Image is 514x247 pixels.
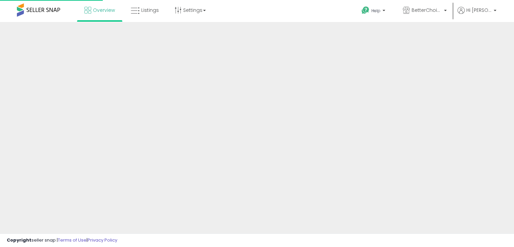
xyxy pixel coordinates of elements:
[371,8,381,14] span: Help
[412,7,442,14] span: BetterChoiceBestExperience
[7,237,117,244] div: seller snap | |
[93,7,115,14] span: Overview
[88,237,117,243] a: Privacy Policy
[141,7,159,14] span: Listings
[361,6,370,15] i: Get Help
[7,237,31,243] strong: Copyright
[458,7,496,22] a: Hi [PERSON_NAME]
[356,1,392,22] a: Help
[466,7,492,14] span: Hi [PERSON_NAME]
[58,237,87,243] a: Terms of Use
